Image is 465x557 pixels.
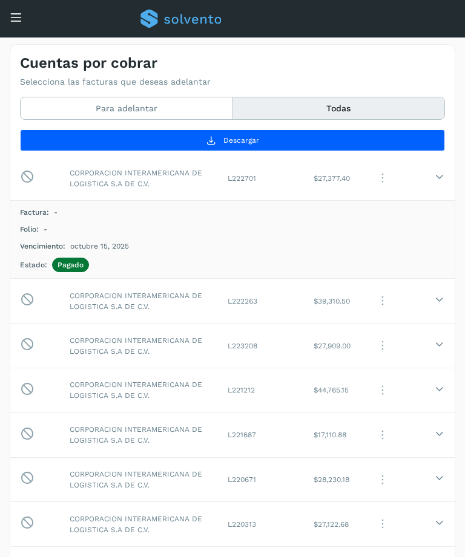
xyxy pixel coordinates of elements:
[60,412,218,457] td: CORPORACION INTERAMERICANA DE LOGISTICA S.A DE C.V.
[60,156,218,201] td: CORPORACION INTERAMERICANA DE LOGISTICA S.A DE C.V.
[20,259,47,270] span: Estado:
[304,156,361,201] td: $27,377.40
[218,502,304,547] td: L220313
[60,502,218,547] td: CORPORACION INTERAMERICANA DE LOGISTICA S.A DE C.V.
[304,457,361,502] td: $28,230.18
[218,279,304,324] td: L222263
[233,97,445,120] button: Todas
[20,77,211,87] p: Selecciona las facturas que deseas adelantar
[304,279,361,324] td: $39,310.50
[218,368,304,412] td: L221212
[70,241,129,252] span: octubre 15, 2025
[20,224,39,235] span: Folio:
[60,279,218,324] td: CORPORACION INTERAMERICANA DE LOGISTICA S.A DE C.V.
[60,457,218,502] td: CORPORACION INTERAMERICANA DE LOGISTICA S.A DE C.V.
[304,412,361,457] td: $17,110.88
[218,324,304,368] td: L223208
[20,241,65,252] span: Vencimiento:
[20,54,157,72] h4: Cuentas por cobrar
[54,207,58,218] span: -
[223,135,259,146] span: Descargar
[21,97,233,120] button: Para adelantar
[44,224,47,235] span: -
[58,261,84,269] p: Pagado
[60,324,218,368] td: CORPORACION INTERAMERICANA DE LOGISTICA S.A DE C.V.
[20,129,445,151] button: Descargar
[60,368,218,412] td: CORPORACION INTERAMERICANA DE LOGISTICA S.A DE C.V.
[304,324,361,368] td: $27,909.00
[304,368,361,412] td: $44,765.15
[304,502,361,547] td: $27,122.68
[218,457,304,502] td: L220671
[218,412,304,457] td: L221687
[20,207,49,218] span: Factura:
[218,156,304,201] td: L222701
